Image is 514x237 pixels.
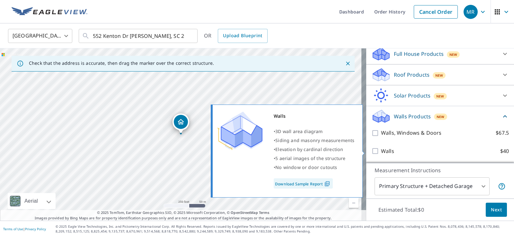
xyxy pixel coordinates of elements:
[414,5,458,19] a: Cancel Order
[375,177,490,195] div: Primary Structure + Detached Garage
[204,29,268,43] div: OR
[491,206,502,214] span: Next
[464,5,478,19] div: MR
[275,155,345,161] span: 5 aerial images of the structure
[449,52,457,57] span: New
[173,114,189,133] div: Dropped pin, building 1, Residential property, 552 Kenton Dr Irmo, SC 29063
[275,137,354,143] span: Siding and masonry measurements
[373,203,429,217] p: Estimated Total: $0
[223,32,262,40] span: Upload Blueprint
[371,88,509,103] div: Solar ProductsNew
[437,114,445,119] span: New
[435,73,443,78] span: New
[274,145,354,154] div: •
[394,113,431,120] p: Walls Products
[217,112,262,150] img: Premium
[371,46,509,62] div: Full House ProductsNew
[323,181,332,187] img: Pdf Icon
[259,210,270,215] a: Terms
[274,163,354,172] div: •
[218,29,267,43] a: Upload Blueprint
[25,227,46,231] a: Privacy Policy
[496,129,509,137] p: $67.5
[275,146,343,152] span: Elevation by cardinal direction
[97,210,270,216] span: © 2025 TomTom, Earthstar Geographics SIO, © 2025 Microsoft Corporation, ©
[3,227,23,231] a: Terms of Use
[375,166,506,174] p: Measurement Instructions
[371,109,509,124] div: Walls ProductsNew
[22,193,40,209] div: Aerial
[12,7,87,17] img: EV Logo
[29,60,214,66] p: Check that the address is accurate, then drag the marker over the correct structure.
[381,147,394,155] p: Walls
[500,147,509,155] p: $40
[8,193,56,209] div: Aerial
[3,227,46,231] p: |
[274,178,333,189] a: Download Sample Report
[274,136,354,145] div: •
[275,164,337,170] span: No window or door cutouts
[394,71,430,79] p: Roof Products
[381,129,441,137] p: Walls, Windows & Doors
[394,92,430,99] p: Solar Products
[344,59,352,68] button: Close
[394,50,444,58] p: Full House Products
[371,67,509,82] div: Roof ProductsNew
[56,224,511,234] p: © 2025 Eagle View Technologies, Inc. and Pictometry International Corp. All Rights Reserved. Repo...
[274,154,354,163] div: •
[498,182,506,190] span: Your report will include the primary structure and a detached garage if one exists.
[231,210,258,215] a: OpenStreetMap
[436,94,444,99] span: New
[486,203,507,217] button: Next
[349,198,359,208] a: Current Level 17, Zoom Out
[274,127,354,136] div: •
[8,27,72,45] div: [GEOGRAPHIC_DATA]
[274,112,354,121] div: Walls
[93,27,184,45] input: Search by address or latitude-longitude
[275,128,323,134] span: 3D wall area diagram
